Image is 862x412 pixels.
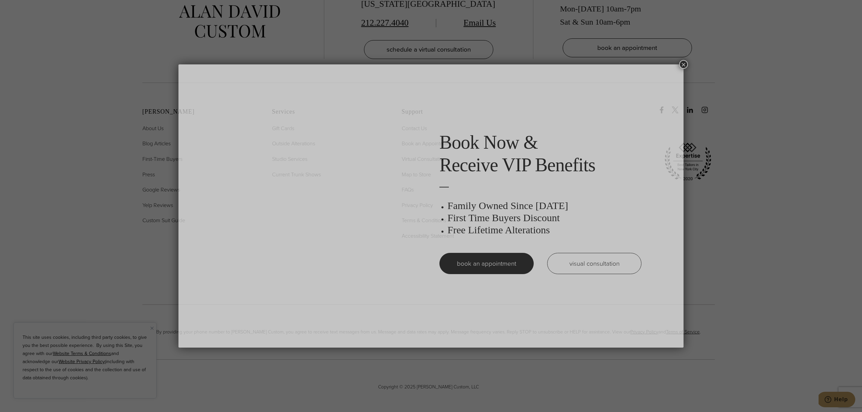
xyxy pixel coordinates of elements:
a: visual consultation [547,253,641,274]
h3: First Time Buyers Discount [447,212,641,224]
button: Close [679,60,688,69]
h3: Family Owned Since [DATE] [447,200,641,212]
h3: Free Lifetime Alterations [447,224,641,236]
h2: Book Now & Receive VIP Benefits [439,131,641,176]
span: Help [15,5,29,11]
a: book an appointment [439,253,534,274]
